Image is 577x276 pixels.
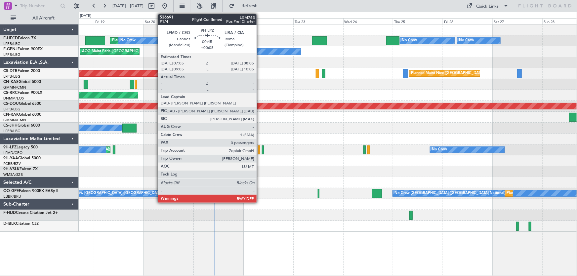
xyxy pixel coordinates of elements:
span: Refresh [236,4,264,8]
div: Tue 23 [293,18,343,24]
input: Trip Number [20,1,58,11]
span: OO-GPE [3,189,19,193]
span: CN-KAS [3,80,19,84]
a: LFPB/LBG [3,129,21,134]
a: LFPB/LBG [3,41,21,46]
a: FCBB/BZV [3,161,21,166]
a: LFPB/LBG [3,74,21,79]
a: 9H-LPZLegacy 500 [3,145,38,149]
a: 9H-VSLKFalcon 7X [3,167,38,171]
span: D-IBLK [3,222,16,226]
a: 9H-YAAGlobal 5000 [3,156,41,160]
div: Fri 26 [443,18,493,24]
div: AOG Maint Paris ([GEOGRAPHIC_DATA]) [82,47,151,57]
a: CS-DTRFalcon 2000 [3,69,40,73]
div: Quick Links [476,3,499,10]
span: F-GPNJ [3,47,18,51]
span: All Aircraft [17,16,70,20]
a: LFPB/LBG [3,107,21,112]
div: Sat 20 [144,18,194,24]
div: Mon 22 [243,18,293,24]
span: 9H-LPZ [3,145,17,149]
div: No Crew [228,47,244,57]
a: F-GPNJFalcon 900EX [3,47,43,51]
a: CN-RAKGlobal 6000 [3,113,41,117]
a: CS-JHHGlobal 6000 [3,124,40,128]
span: CS-DOU [3,102,19,106]
a: EBBR/BRU [3,194,21,199]
button: All Aircraft [7,13,72,23]
a: GMMN/CMN [3,118,26,123]
span: CS-DTR [3,69,18,73]
span: [DATE] - [DATE] [112,3,144,9]
a: WMSA/SZB [3,172,23,177]
div: No Crew [GEOGRAPHIC_DATA] ([GEOGRAPHIC_DATA] National) [394,188,505,198]
span: 9H-YAA [3,156,18,160]
a: LFPB/LBG [3,52,21,57]
div: No Crew [120,36,136,46]
a: CS-RRCFalcon 900LX [3,91,42,95]
span: 9H-VSLK [3,167,20,171]
a: CN-KASGlobal 5000 [3,80,41,84]
a: D-IBLKCitation CJ2 [3,222,39,226]
div: Sat 27 [493,18,543,24]
div: No Crew [459,36,474,46]
div: Sun 21 [193,18,243,24]
button: Quick Links [463,1,512,11]
span: F-HIJD [3,211,16,215]
a: DNMM/LOS [3,96,24,101]
span: CS-JHH [3,124,18,128]
button: Refresh [226,1,266,11]
div: [DATE] [80,13,91,19]
a: F-HECDFalcon 7X [3,36,36,40]
div: No Crew [GEOGRAPHIC_DATA] ([GEOGRAPHIC_DATA] National) [68,188,179,198]
a: LFMD/CEQ [3,150,22,155]
div: Wed 24 [343,18,393,24]
div: No Crew [432,145,447,155]
div: No Crew [402,36,417,46]
div: Thu 25 [393,18,443,24]
a: GMMN/CMN [3,85,26,90]
div: Planned Maint [GEOGRAPHIC_DATA] ([GEOGRAPHIC_DATA]) [112,36,216,46]
a: F-HIJDCessna Citation Jet 2+ [3,211,58,215]
a: OO-GPEFalcon 900EX EASy II [3,189,58,193]
span: F-HECD [3,36,18,40]
span: CS-RRC [3,91,18,95]
div: Planned Maint Nice ([GEOGRAPHIC_DATA]) [411,68,485,78]
span: CN-RAK [3,113,19,117]
a: CS-DOUGlobal 6500 [3,102,41,106]
div: Fri 19 [94,18,144,24]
